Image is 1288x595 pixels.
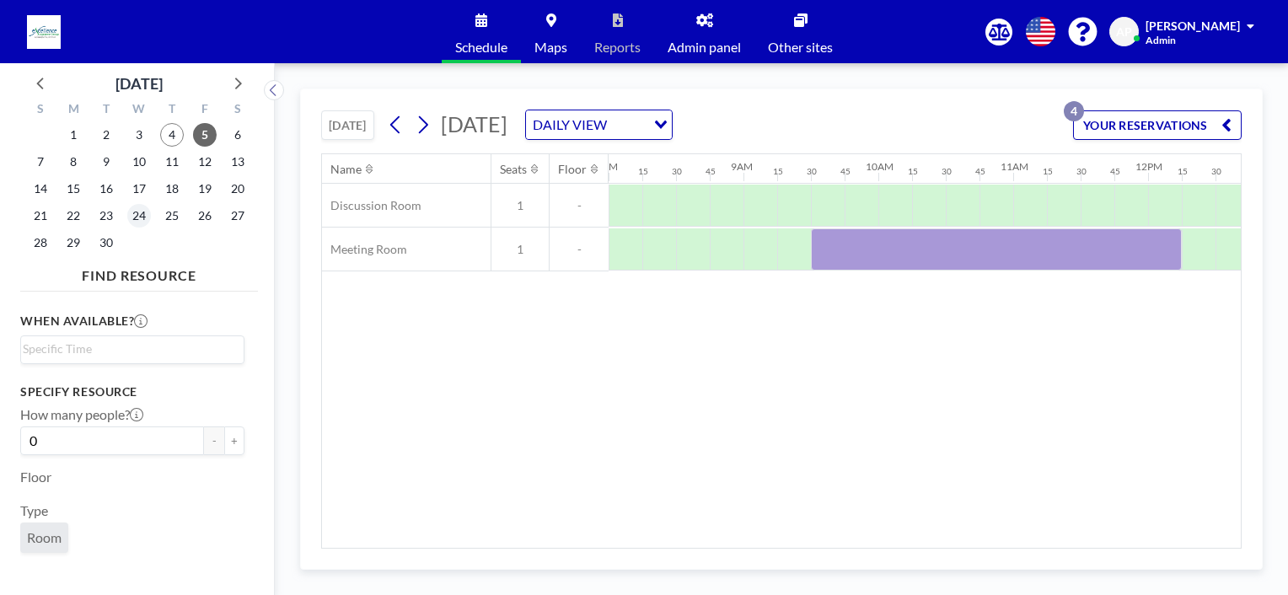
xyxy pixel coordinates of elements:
span: 1 [491,198,549,213]
div: 45 [975,166,985,177]
label: Floor [20,469,51,485]
span: Tuesday, September 2, 2025 [94,123,118,147]
div: 30 [672,166,682,177]
div: Search for option [526,110,672,139]
span: DAILY VIEW [529,114,610,136]
span: Tuesday, September 9, 2025 [94,150,118,174]
div: 15 [773,166,783,177]
div: 11AM [1001,160,1028,173]
div: 15 [1043,166,1053,177]
span: [PERSON_NAME] [1146,19,1240,33]
span: Meeting Room [322,242,407,257]
span: Admin panel [668,40,741,54]
label: How many people? [20,406,143,423]
label: Type [20,502,48,519]
span: Wednesday, September 10, 2025 [127,150,151,174]
span: Thursday, September 25, 2025 [160,204,184,228]
div: 30 [1211,166,1221,177]
span: Saturday, September 27, 2025 [226,204,250,228]
div: Seats [500,162,527,177]
span: Friday, September 19, 2025 [193,177,217,201]
span: Wednesday, September 24, 2025 [127,204,151,228]
span: Wednesday, September 17, 2025 [127,177,151,201]
span: Room [27,529,62,546]
span: 1 [491,242,549,257]
div: 15 [1178,166,1188,177]
div: F [188,99,221,121]
span: Other sites [768,40,833,54]
span: Thursday, September 18, 2025 [160,177,184,201]
span: Discussion Room [322,198,421,213]
span: Friday, September 26, 2025 [193,204,217,228]
div: 45 [1110,166,1120,177]
div: Name [330,162,362,177]
span: Saturday, September 13, 2025 [226,150,250,174]
span: Sunday, September 7, 2025 [29,150,52,174]
span: Thursday, September 4, 2025 [160,123,184,147]
div: 15 [638,166,648,177]
span: Monday, September 1, 2025 [62,123,85,147]
div: Floor [558,162,587,177]
div: M [57,99,90,121]
span: AP [1116,24,1132,40]
div: 30 [807,166,817,177]
span: Sunday, September 28, 2025 [29,231,52,255]
button: [DATE] [321,110,374,140]
span: Sunday, September 21, 2025 [29,204,52,228]
span: Reports [594,40,641,54]
button: - [204,426,224,455]
button: + [224,426,244,455]
span: Tuesday, September 16, 2025 [94,177,118,201]
span: Sunday, September 14, 2025 [29,177,52,201]
span: Monday, September 29, 2025 [62,231,85,255]
div: S [24,99,57,121]
div: 10AM [866,160,894,173]
span: Friday, September 12, 2025 [193,150,217,174]
span: Thursday, September 11, 2025 [160,150,184,174]
span: Tuesday, September 30, 2025 [94,231,118,255]
div: W [123,99,156,121]
span: Maps [534,40,567,54]
span: Wednesday, September 3, 2025 [127,123,151,147]
div: 30 [1076,166,1087,177]
span: Schedule [455,40,507,54]
div: T [90,99,123,121]
h3: Specify resource [20,384,244,399]
div: 45 [706,166,716,177]
span: - [550,242,609,257]
span: [DATE] [441,111,507,137]
span: Saturday, September 6, 2025 [226,123,250,147]
button: YOUR RESERVATIONS4 [1073,110,1242,140]
span: - [550,198,609,213]
input: Search for option [23,340,234,358]
div: T [155,99,188,121]
div: S [221,99,254,121]
span: Monday, September 15, 2025 [62,177,85,201]
div: Search for option [21,336,244,362]
img: organization-logo [27,15,61,49]
span: Monday, September 22, 2025 [62,204,85,228]
p: 4 [1064,101,1084,121]
div: 45 [840,166,851,177]
div: [DATE] [115,72,163,95]
div: 12PM [1135,160,1162,173]
span: Admin [1146,34,1176,46]
span: Tuesday, September 23, 2025 [94,204,118,228]
input: Search for option [612,114,644,136]
span: Saturday, September 20, 2025 [226,177,250,201]
div: 9AM [731,160,753,173]
div: 30 [942,166,952,177]
h4: FIND RESOURCE [20,260,258,284]
span: Friday, September 5, 2025 [193,123,217,147]
div: 15 [908,166,918,177]
span: Monday, September 8, 2025 [62,150,85,174]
